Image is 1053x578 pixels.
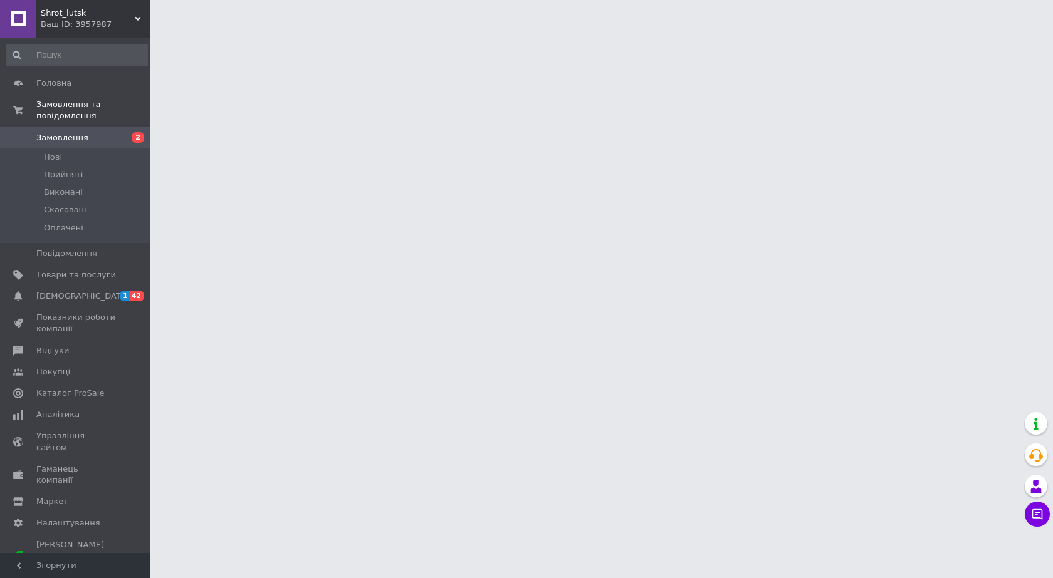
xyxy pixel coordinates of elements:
[36,409,80,420] span: Аналітика
[36,312,116,334] span: Показники роботи компанії
[36,539,116,574] span: [PERSON_NAME] та рахунки
[36,291,129,302] span: [DEMOGRAPHIC_DATA]
[36,496,68,507] span: Маркет
[36,99,150,121] span: Замовлення та повідомлення
[36,132,88,143] span: Замовлення
[36,463,116,486] span: Гаманець компанії
[44,152,62,163] span: Нові
[44,169,83,180] span: Прийняті
[44,204,86,215] span: Скасовані
[36,366,70,378] span: Покупці
[36,430,116,453] span: Управління сайтом
[36,388,104,399] span: Каталог ProSale
[36,345,69,356] span: Відгуки
[1025,502,1050,527] button: Чат з покупцем
[41,19,150,30] div: Ваш ID: 3957987
[36,248,97,259] span: Повідомлення
[41,8,135,19] span: Shrot_lutsk
[6,44,148,66] input: Пошук
[44,187,83,198] span: Виконані
[36,78,71,89] span: Головна
[36,517,100,529] span: Налаштування
[44,222,83,234] span: Оплачені
[120,291,130,301] span: 1
[130,291,144,301] span: 42
[132,132,144,143] span: 2
[36,269,116,281] span: Товари та послуги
